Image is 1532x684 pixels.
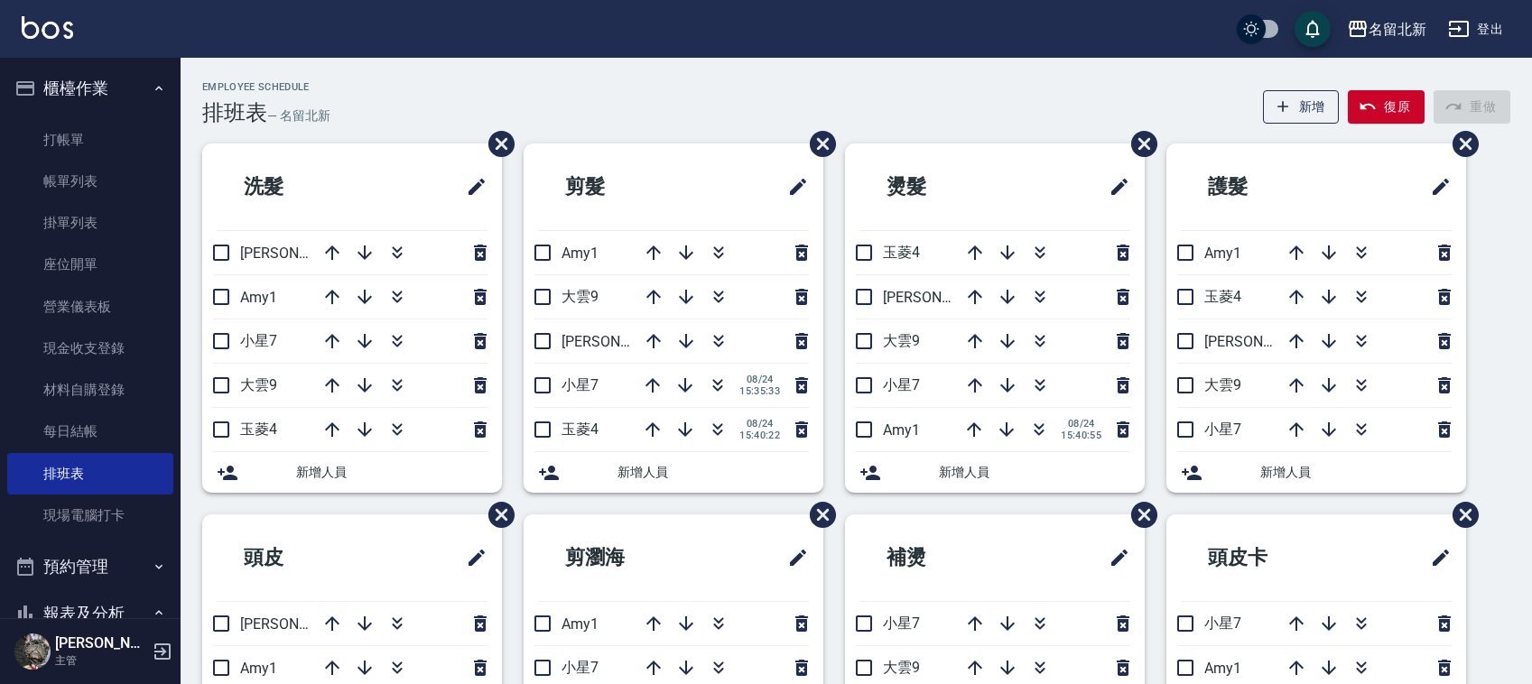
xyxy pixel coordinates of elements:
span: [PERSON_NAME]2 [1204,333,1321,350]
span: 刪除班表 [796,117,839,171]
span: 小星7 [883,615,920,632]
div: 新增人員 [1166,452,1466,493]
a: 現場電腦打卡 [7,495,173,536]
h2: 補燙 [859,525,1026,590]
span: Amy1 [562,615,599,633]
span: 08/24 [739,374,780,385]
h6: — 名留北新 [267,106,330,125]
h2: Employee Schedule [202,81,330,93]
span: 刪除班表 [1439,117,1481,171]
span: 15:40:22 [739,430,780,441]
span: 修改班表的標題 [455,536,487,579]
span: 小星7 [240,332,277,349]
span: 玉菱4 [240,421,277,438]
span: 小星7 [1204,421,1241,438]
span: 15:35:33 [739,385,780,397]
h2: 剪髮 [538,154,704,219]
span: 大雲9 [562,288,599,305]
a: 每日結帳 [7,411,173,452]
h2: 剪瀏海 [538,525,714,590]
span: 15:40:55 [1061,430,1101,441]
span: 刪除班表 [475,488,517,541]
span: Amy1 [240,289,277,306]
a: 排班表 [7,453,173,495]
h2: 頭皮 [217,525,383,590]
span: 刪除班表 [1439,488,1481,541]
span: 新增人員 [296,463,487,482]
span: [PERSON_NAME]2 [240,615,357,633]
button: 名留北新 [1340,11,1434,48]
span: 小星7 [562,376,599,393]
span: 新增人員 [939,463,1130,482]
div: 新增人員 [202,452,502,493]
span: 刪除班表 [1118,117,1160,171]
div: 名留北新 [1369,18,1426,41]
h2: 燙髮 [859,154,1026,219]
span: 大雲9 [240,376,277,393]
span: [PERSON_NAME]2 [562,333,678,350]
a: 材料自購登錄 [7,369,173,411]
span: 修改班表的標題 [1419,536,1452,579]
button: 復原 [1348,90,1425,124]
p: 主管 [55,652,147,669]
button: 預約管理 [7,543,173,590]
span: 大雲9 [883,659,920,676]
button: 報表及分析 [7,590,173,637]
span: Amy1 [1204,245,1241,262]
div: 新增人員 [845,452,1145,493]
span: 刪除班表 [1118,488,1160,541]
span: Amy1 [562,245,599,262]
h3: 排班表 [202,100,267,125]
span: [PERSON_NAME]2 [240,245,357,262]
h5: [PERSON_NAME] [55,634,147,652]
span: 玉菱4 [562,421,599,438]
h2: 洗髮 [217,154,383,219]
a: 營業儀表板 [7,286,173,328]
a: 掛單列表 [7,202,173,244]
a: 現金收支登錄 [7,328,173,369]
span: Amy1 [883,421,920,439]
span: 修改班表的標題 [1098,165,1130,208]
h2: 護髮 [1181,154,1347,219]
span: 大雲9 [883,332,920,349]
span: 新增人員 [617,463,809,482]
button: 櫃檯作業 [7,65,173,112]
div: 新增人員 [524,452,823,493]
button: save [1295,11,1331,47]
span: 修改班表的標題 [1098,536,1130,579]
img: Person [14,633,51,670]
a: 座位開單 [7,244,173,285]
a: 帳單列表 [7,161,173,202]
span: Amy1 [240,660,277,677]
span: 修改班表的標題 [776,165,809,208]
span: 玉菱4 [883,244,920,261]
button: 新增 [1263,90,1340,124]
span: 小星7 [562,659,599,676]
button: 登出 [1441,13,1510,46]
span: [PERSON_NAME]2 [883,289,999,306]
span: 刪除班表 [475,117,517,171]
span: 新增人員 [1260,463,1452,482]
span: 08/24 [739,418,780,430]
span: 玉菱4 [1204,288,1241,305]
span: 08/24 [1061,418,1101,430]
h2: 頭皮卡 [1181,525,1357,590]
span: 修改班表的標題 [1419,165,1452,208]
span: 小星7 [883,376,920,393]
span: 大雲9 [1204,376,1241,393]
span: 刪除班表 [796,488,839,541]
span: 小星7 [1204,615,1241,632]
span: Amy1 [1204,660,1241,677]
span: 修改班表的標題 [776,536,809,579]
img: Logo [22,16,73,39]
span: 修改班表的標題 [455,165,487,208]
a: 打帳單 [7,119,173,161]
